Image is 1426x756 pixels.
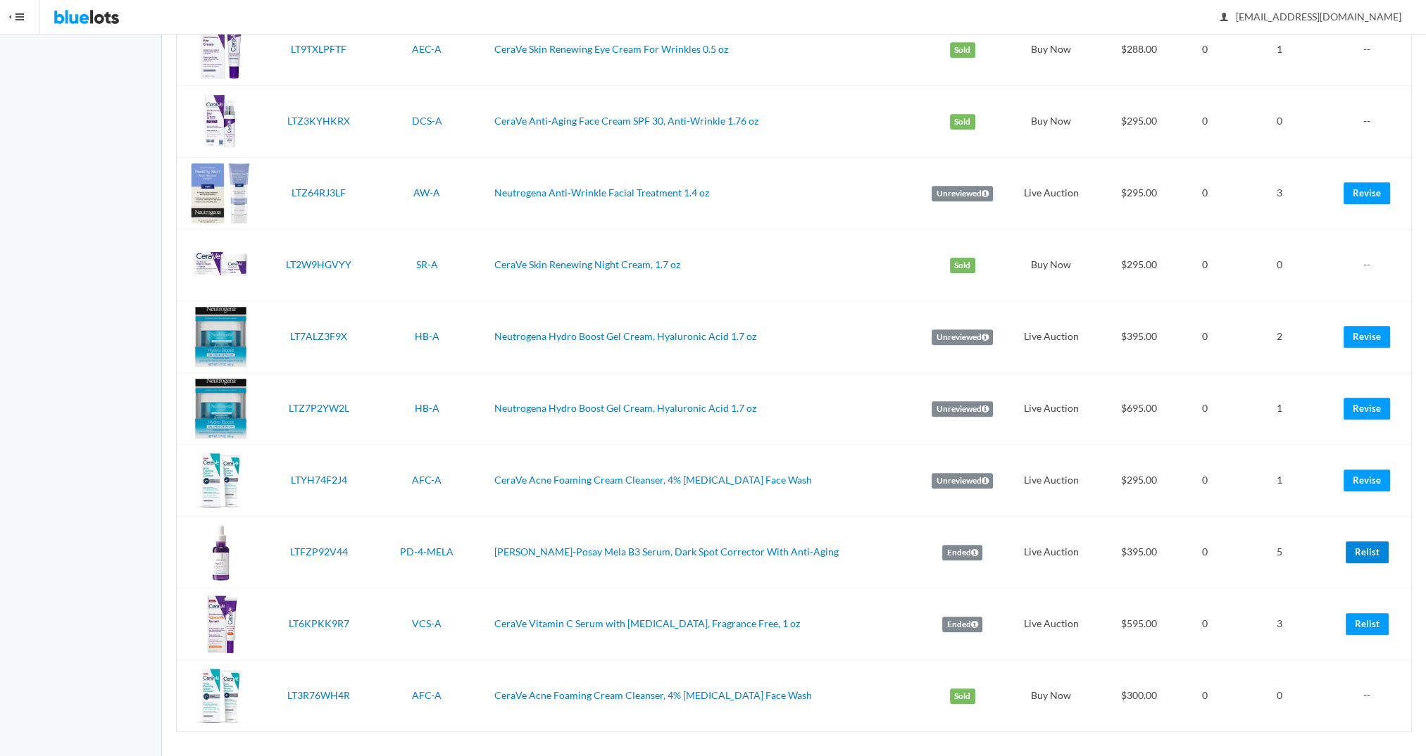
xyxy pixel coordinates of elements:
[412,43,442,55] a: AEC-A
[1006,86,1096,158] td: Buy Now
[1344,398,1390,420] a: Revise
[1228,158,1332,229] td: 3
[494,689,811,701] a: CeraVe Acne Foaming Cream Cleanser, 4% [MEDICAL_DATA] Face Wash
[1344,470,1390,491] a: Revise
[1096,660,1182,732] td: $300.00
[494,546,838,557] a: [PERSON_NAME]-Posay Mela B3 Serum, Dark Spot Corrector With Anti-Aging
[1006,445,1096,517] td: Live Auction
[415,402,439,414] a: HB-A
[1096,158,1182,229] td: $295.00
[942,545,982,560] label: Ended
[1006,517,1096,588] td: Live Auction
[1006,229,1096,301] td: Buy Now
[1096,588,1182,660] td: $595.00
[1006,373,1096,445] td: Live Auction
[494,115,758,127] a: CeraVe Anti-Aging Face Cream SPF 30, Anti-Wrinkle 1.76 oz
[290,546,348,557] a: LTFZP92V44
[1332,86,1411,158] td: --
[1228,86,1332,158] td: 0
[1096,14,1182,86] td: $288.00
[413,187,440,199] a: AW-A
[932,329,993,345] label: Unreviewed
[412,115,442,127] a: DCS-A
[1182,14,1227,86] td: 0
[412,617,442,629] a: VCS-A
[932,186,993,201] label: Unreviewed
[292,187,346,199] a: LTZ64RJ3LF
[494,258,680,270] a: CeraVe Skin Renewing Night Cream, 1.7 oz
[1096,301,1182,373] td: $395.00
[1096,373,1182,445] td: $695.00
[1096,517,1182,588] td: $395.00
[1006,588,1096,660] td: Live Auction
[1344,182,1390,204] a: Revise
[1332,660,1411,732] td: --
[1228,229,1332,301] td: 0
[1228,517,1332,588] td: 5
[494,330,756,342] a: Neutrogena Hydro Boost Gel Cream, Hyaluronic Acid 1.7 oz
[1332,229,1411,301] td: --
[1182,445,1227,517] td: 0
[1220,11,1401,23] span: [EMAIL_ADDRESS][DOMAIN_NAME]
[932,473,993,489] label: Unreviewed
[950,42,975,58] label: Sold
[416,258,438,270] a: SR-A
[1182,660,1227,732] td: 0
[1006,158,1096,229] td: Live Auction
[950,258,975,273] label: Sold
[1228,588,1332,660] td: 3
[287,115,350,127] a: LTZ3KYHKRX
[289,402,349,414] a: LTZ7P2YW2L
[494,187,708,199] a: Neutrogena Anti-Wrinkle Facial Treatment 1.4 oz
[1228,660,1332,732] td: 0
[1182,158,1227,229] td: 0
[1346,613,1389,635] a: Relist
[950,688,975,704] label: Sold
[1182,229,1227,301] td: 0
[1228,373,1332,445] td: 1
[412,689,442,701] a: AFC-A
[291,474,347,486] a: LTYH74F2J4
[287,689,350,701] a: LT3R76WH4R
[932,401,993,417] label: Unreviewed
[291,43,346,55] a: LT9TXLPFTF
[494,43,727,55] a: CeraVe Skin Renewing Eye Cream For Wrinkles 0.5 oz
[1182,517,1227,588] td: 0
[1346,541,1389,563] a: Relist
[1217,11,1231,25] ion-icon: person
[289,617,349,629] a: LT6KPKK9R7
[494,402,756,414] a: Neutrogena Hydro Boost Gel Cream, Hyaluronic Acid 1.7 oz
[415,330,439,342] a: HB-A
[1096,445,1182,517] td: $295.00
[950,114,975,130] label: Sold
[1182,86,1227,158] td: 0
[1096,229,1182,301] td: $295.00
[1182,373,1227,445] td: 0
[1006,14,1096,86] td: Buy Now
[400,546,454,557] a: PD-4-MELA
[412,474,442,486] a: AFC-A
[1228,445,1332,517] td: 1
[1182,301,1227,373] td: 0
[494,474,811,486] a: CeraVe Acne Foaming Cream Cleanser, 4% [MEDICAL_DATA] Face Wash
[494,617,799,629] a: CeraVe Vitamin C Serum with [MEDICAL_DATA], Fragrance Free, 1 oz
[286,258,351,270] a: LT2W9HGVYY
[290,330,347,342] a: LT7ALZ3F9X
[1006,660,1096,732] td: Buy Now
[942,617,982,632] label: Ended
[1228,301,1332,373] td: 2
[1344,326,1390,348] a: Revise
[1006,301,1096,373] td: Live Auction
[1332,14,1411,86] td: --
[1096,86,1182,158] td: $295.00
[1182,588,1227,660] td: 0
[1228,14,1332,86] td: 1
